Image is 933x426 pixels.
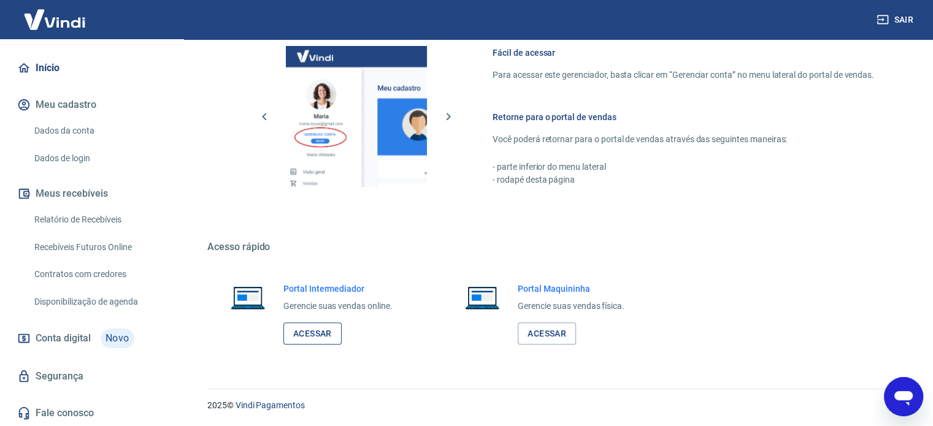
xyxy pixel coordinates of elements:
p: - parte inferior do menu lateral [493,161,874,173]
p: 2025 © [207,399,904,412]
a: Recebíveis Futuros Online [29,235,169,260]
h6: Fácil de acessar [493,47,874,59]
span: Conta digital [36,330,91,347]
a: Vindi Pagamentos [236,400,305,410]
button: Sair [874,9,918,31]
a: Conta digitalNovo [15,324,169,353]
button: Meus recebíveis [15,180,169,207]
a: Contratos com credores [29,262,169,287]
span: Novo [101,329,134,348]
img: Vindi [15,1,94,38]
img: Imagem de um notebook aberto [222,283,274,312]
a: Disponibilização de agenda [29,289,169,314]
h6: Retorne para o portal de vendas [493,111,874,123]
p: - rodapé desta página [493,173,874,186]
h6: Portal Intermediador [283,283,393,295]
p: Gerencie suas vendas online. [283,300,393,313]
p: Gerencie suas vendas física. [518,300,624,313]
img: Imagem da dashboard mostrando o botão de gerenciar conta na sidebar no lado esquerdo [286,46,427,187]
a: Início [15,55,169,82]
iframe: Botão para abrir a janela de mensagens [884,377,923,416]
a: Acessar [283,322,342,345]
h5: Acesso rápido [207,241,904,253]
a: Acessar [518,322,576,345]
a: Relatório de Recebíveis [29,207,169,232]
a: Dados da conta [29,118,169,143]
h6: Portal Maquininha [518,283,624,295]
a: Segurança [15,363,169,390]
p: Para acessar este gerenciador, basta clicar em “Gerenciar conta” no menu lateral do portal de ven... [493,69,874,82]
p: Você poderá retornar para o portal de vendas através das seguintes maneiras: [493,133,874,146]
a: Dados de login [29,146,169,171]
img: Imagem de um notebook aberto [456,283,508,312]
button: Meu cadastro [15,91,169,118]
